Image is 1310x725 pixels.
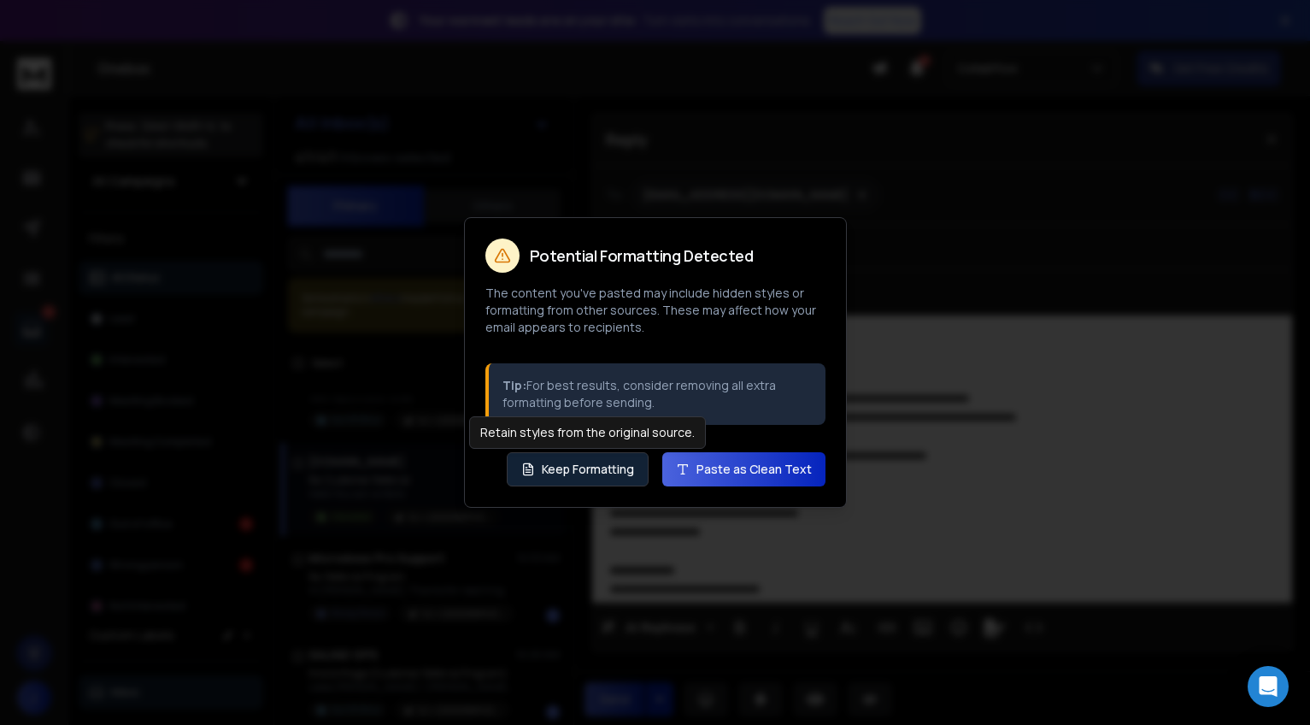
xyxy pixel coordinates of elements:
button: Paste as Clean Text [662,452,825,486]
p: The content you've pasted may include hidden styles or formatting from other sources. These may a... [485,285,825,336]
strong: Tip: [502,377,526,393]
p: For best results, consider removing all extra formatting before sending. [502,377,812,411]
div: Retain styles from the original source. [469,416,706,449]
button: Keep Formatting [507,452,649,486]
div: Open Intercom Messenger [1248,666,1289,707]
h2: Potential Formatting Detected [530,248,754,263]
